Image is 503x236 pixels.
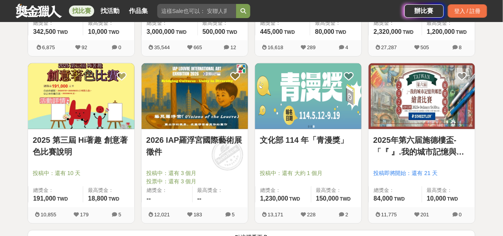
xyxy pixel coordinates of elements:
[427,186,470,194] span: 最高獎金：
[260,195,288,202] span: 1,230,000
[374,195,393,202] span: 84,000
[307,212,316,218] span: 228
[260,134,357,146] a: 文化部 114 年「青漫獎」
[369,63,475,129] a: Cover Image
[373,169,470,177] span: 投稿即將開始：還有 21 天
[260,169,357,177] span: 投稿中：還有 大約 1 個月
[404,4,444,18] a: 辦比賽
[146,177,243,186] span: 投票中：還有 3 個月
[203,28,225,35] span: 500,000
[335,29,346,35] span: TWD
[421,212,429,218] span: 201
[147,19,193,27] span: 總獎金：
[28,63,134,129] a: Cover Image
[289,196,300,202] span: TWD
[307,44,316,50] span: 289
[227,29,237,35] span: TWD
[459,44,462,50] span: 8
[69,6,94,17] a: 找比賽
[427,195,446,202] span: 10,000
[33,134,130,158] a: 2025 第三屆 Hi著趣 創意著色比賽說明
[88,19,130,27] span: 最高獎金：
[176,29,186,35] span: TWD
[33,186,78,194] span: 總獎金：
[88,186,130,194] span: 最高獎金：
[260,19,305,27] span: 總獎金：
[340,196,351,202] span: TWD
[33,169,130,177] span: 投稿中：還有 10 天
[203,19,243,27] span: 最高獎金：
[33,19,78,27] span: 總獎金：
[345,212,348,218] span: 2
[284,29,295,35] span: TWD
[374,28,402,35] span: 2,320,000
[33,195,56,202] span: 191,000
[88,195,107,202] span: 18,800
[108,196,119,202] span: TWD
[394,196,405,202] span: TWD
[118,212,121,218] span: 5
[369,63,475,129] img: Cover Image
[345,44,348,50] span: 4
[41,212,56,218] span: 10,855
[268,44,283,50] span: 16,618
[157,4,236,18] input: 這樣Sale也可以： 安聯人壽創意銷售法募集
[147,195,151,202] span: --
[82,44,87,50] span: 92
[154,212,170,218] span: 12,021
[381,44,397,50] span: 27,287
[403,29,414,35] span: TWD
[154,44,170,50] span: 35,544
[33,28,56,35] span: 342,500
[28,63,134,129] img: Cover Image
[315,19,357,27] span: 最高獎金：
[142,63,248,129] a: Cover Image
[255,63,361,129] img: Cover Image
[260,28,283,35] span: 445,000
[97,6,123,17] a: 找活動
[57,196,68,202] span: TWD
[142,63,248,129] img: Cover Image
[197,186,244,194] span: 最高獎金：
[146,134,243,158] a: 2026 IAP羅浮宮國際藝術展徵件
[381,212,397,218] span: 11,775
[146,169,243,177] span: 投稿中：還有 3 個月
[268,212,283,218] span: 13,171
[197,195,202,202] span: --
[373,134,470,158] a: 2025年第六届施德樓盃-「『 』.我的城市記憶與鄉愁」繪畫比賽
[232,212,235,218] span: 5
[194,44,202,50] span: 665
[88,28,107,35] span: 10,000
[448,4,487,18] div: 登入 / 註冊
[147,28,175,35] span: 3,000,000
[459,212,462,218] span: 0
[374,19,417,27] span: 總獎金：
[315,28,334,35] span: 80,000
[260,186,306,194] span: 總獎金：
[316,195,339,202] span: 150,000
[427,28,455,35] span: 1,200,000
[118,44,121,50] span: 0
[194,212,202,218] span: 183
[126,6,151,17] a: 作品集
[255,63,361,129] a: Cover Image
[427,19,470,27] span: 最高獎金：
[456,29,467,35] span: TWD
[108,29,119,35] span: TWD
[316,186,357,194] span: 最高獎金：
[80,212,89,218] span: 179
[147,186,188,194] span: 總獎金：
[374,186,417,194] span: 總獎金：
[421,44,429,50] span: 505
[447,196,458,202] span: TWD
[231,44,236,50] span: 12
[42,44,55,50] span: 6,875
[57,29,68,35] span: TWD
